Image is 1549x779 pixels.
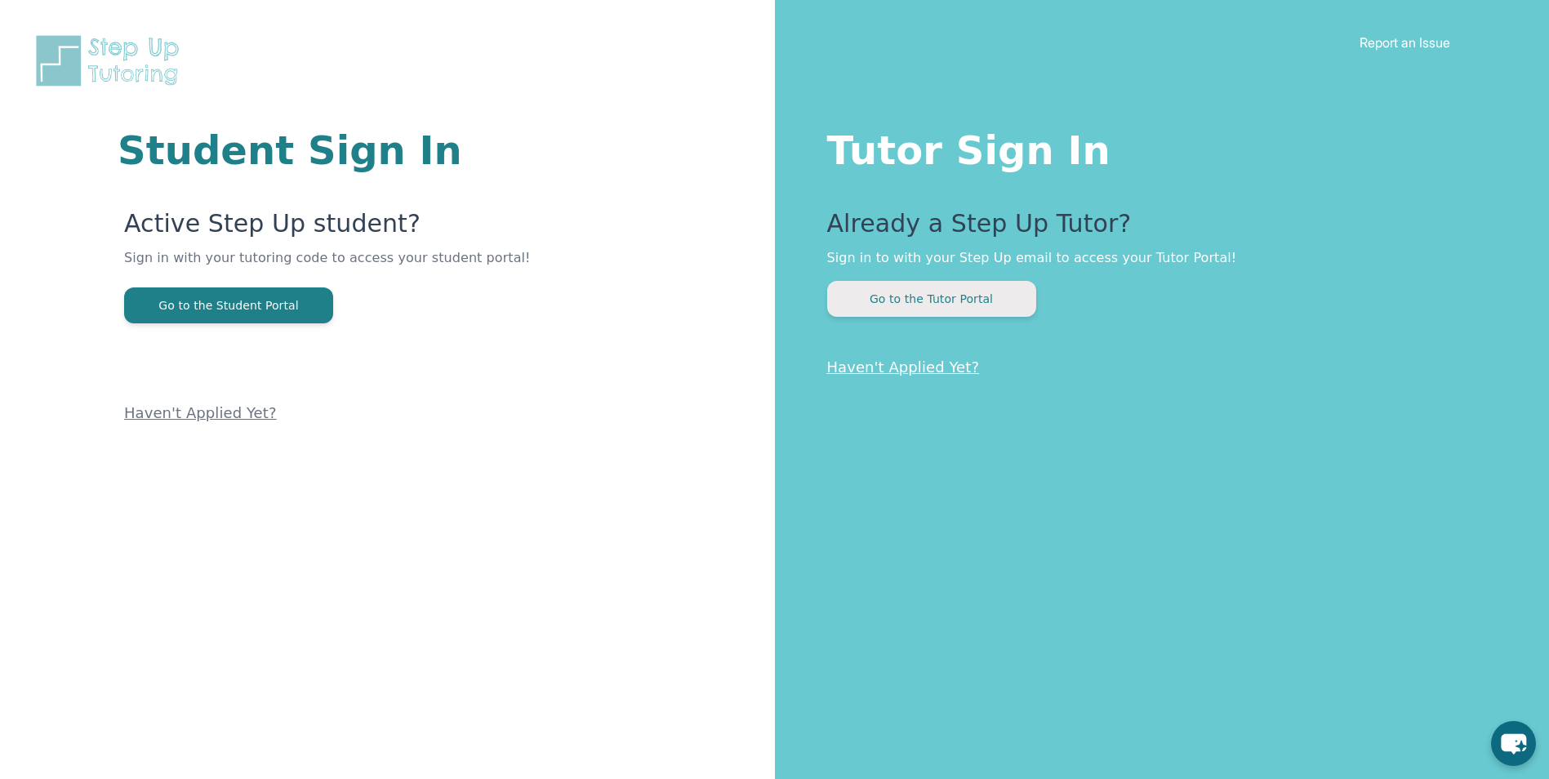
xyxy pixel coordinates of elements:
h1: Tutor Sign In [827,124,1484,170]
a: Report an Issue [1360,34,1450,51]
p: Already a Step Up Tutor? [827,209,1484,248]
a: Haven't Applied Yet? [827,358,980,376]
button: chat-button [1491,721,1536,766]
h1: Student Sign In [118,131,579,170]
p: Active Step Up student? [124,209,579,248]
a: Haven't Applied Yet? [124,404,277,421]
img: Step Up Tutoring horizontal logo [33,33,189,89]
button: Go to the Student Portal [124,287,333,323]
p: Sign in to with your Step Up email to access your Tutor Portal! [827,248,1484,268]
button: Go to the Tutor Portal [827,281,1036,317]
a: Go to the Student Portal [124,297,333,313]
a: Go to the Tutor Portal [827,291,1036,306]
p: Sign in with your tutoring code to access your student portal! [124,248,579,287]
